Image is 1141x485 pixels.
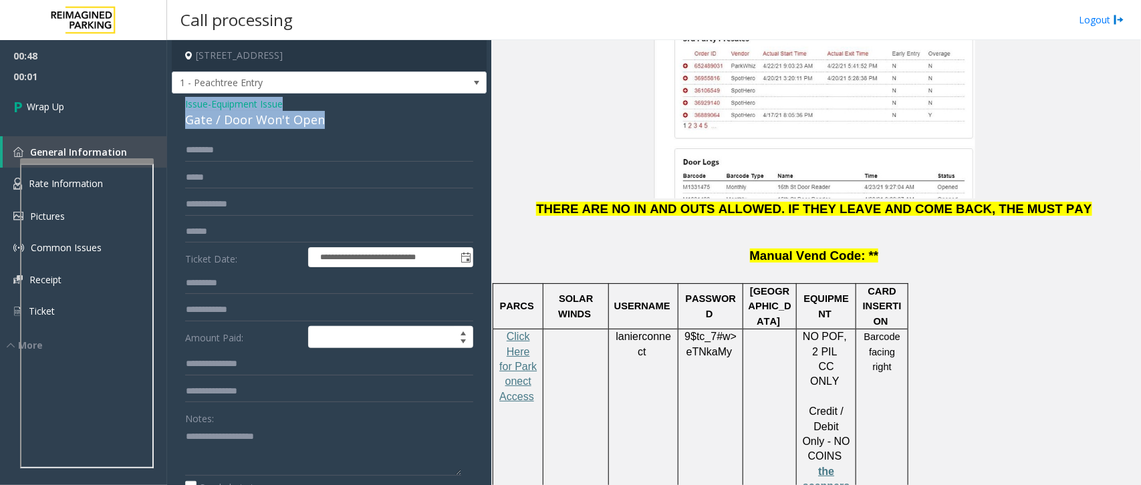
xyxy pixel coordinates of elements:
[750,249,879,263] span: Manual Vend Code: **
[13,212,23,220] img: 'icon'
[810,361,840,387] span: CC ONLY
[458,248,473,267] span: Toggle popup
[172,40,487,71] h4: [STREET_ADDRESS]
[27,100,64,114] span: Wrap Up
[208,98,283,110] span: -
[803,406,850,462] span: Credit / Debit Only - NO COINS
[499,331,537,402] a: Click Here for Parkonect Access
[182,247,305,267] label: Ticket Date:
[616,331,671,357] span: lanierconnect
[864,331,901,372] span: Barcode facing right
[174,3,299,36] h3: Call processing
[3,136,167,168] a: General Information
[7,338,167,352] div: More
[172,72,423,94] span: 1 - Peachtree Entry
[500,301,534,311] span: PARCS
[863,286,902,327] span: CARD INSERTION
[185,111,473,129] div: Gate / Door Won't Open
[804,293,850,319] span: EQUIPMENT
[454,327,473,337] span: Increase value
[13,242,24,253] img: 'icon'
[749,286,791,327] span: [GEOGRAPHIC_DATA]
[614,301,670,311] span: USERNAME
[13,178,22,190] img: 'icon'
[1079,13,1124,27] a: Logout
[499,331,537,402] span: Click Here for Parkonect Access
[454,337,473,348] span: Decrease value
[211,97,283,111] span: Equipment Issue
[1114,13,1124,27] img: logout
[536,202,1092,216] span: THERE ARE NO IN AND OUTS ALLOWED. IF THEY LEAVE AND COME BACK, THE MUST PAY
[686,346,732,358] span: eTNkaMy
[30,146,127,158] span: General Information
[13,275,23,284] img: 'icon'
[803,331,847,342] span: NO POF,
[558,293,593,319] span: SOLAR WINDS
[182,326,305,349] label: Amount Paid:
[685,293,736,319] span: PASSWORD
[13,147,23,157] img: 'icon'
[812,346,837,357] span: 2 PIL
[185,97,208,111] span: Issue
[13,305,22,317] img: 'icon'
[185,407,214,426] label: Notes:
[684,331,737,342] span: 9$tc_7#w>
